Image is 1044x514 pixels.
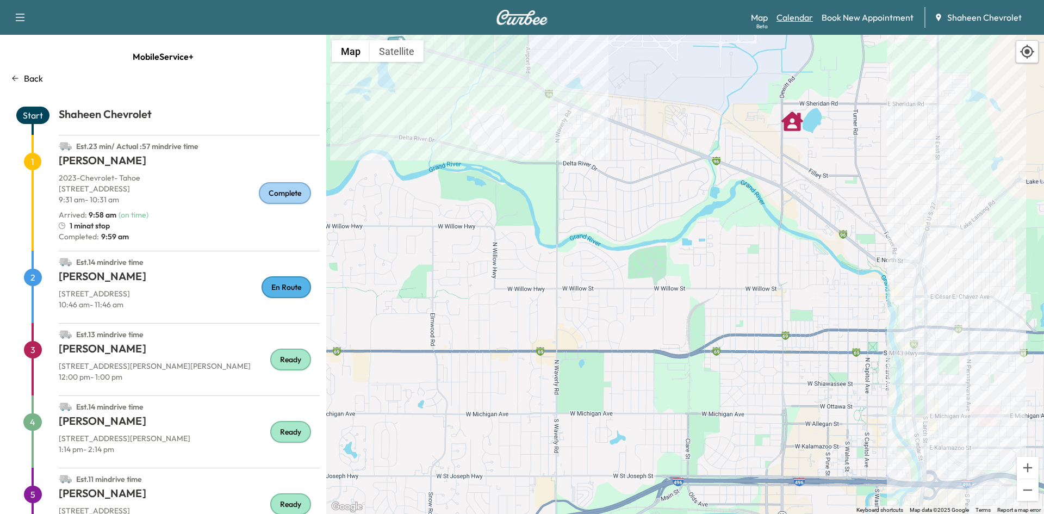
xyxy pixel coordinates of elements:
span: ( on time ) [119,210,148,220]
h1: [PERSON_NAME] [59,341,320,361]
p: Completed: [59,231,320,242]
a: Open this area in Google Maps (opens a new window) [329,500,365,514]
a: Calendar [776,11,813,24]
span: Shaheen Chevrolet [947,11,1022,24]
gmp-advanced-marker: KIRBY SHANE [781,105,803,127]
a: MapBeta [751,11,768,24]
span: 1 [24,153,41,170]
img: Curbee Logo [496,10,548,25]
span: 3 [24,341,42,358]
p: [STREET_ADDRESS] [59,183,320,194]
a: Report a map error [997,507,1041,513]
div: Complete [259,182,311,204]
p: 9:31 am - 10:31 am [59,194,320,205]
button: Show street map [332,40,370,62]
span: Map data ©2025 Google [910,507,969,513]
button: Show satellite imagery [370,40,424,62]
h1: [PERSON_NAME] [59,153,320,172]
p: [STREET_ADDRESS] [59,288,320,299]
h1: [PERSON_NAME] [59,269,320,288]
p: Back [24,72,43,85]
p: 1:14 pm - 2:14 pm [59,444,320,455]
h1: Shaheen Chevrolet [59,107,320,126]
span: Est. 13 min drive time [76,330,144,339]
div: Recenter map [1016,40,1039,63]
p: 2023 - Chevrolet - Tahoe [59,172,320,183]
span: 5 [24,486,42,503]
span: Est. 23 min / Actual : 57 min drive time [76,141,198,151]
div: Beta [756,22,768,30]
p: 10:46 am - 11:46 am [59,299,320,310]
span: MobileService+ [133,46,194,67]
span: 1 min at stop [70,220,110,231]
span: 9:58 am [89,210,116,220]
span: Est. 14 min drive time [76,402,144,412]
span: 4 [23,413,42,431]
p: [STREET_ADDRESS][PERSON_NAME] [59,433,320,444]
button: Zoom out [1017,479,1039,501]
button: Keyboard shortcuts [856,506,903,514]
h1: [PERSON_NAME] [59,486,320,505]
img: Google [329,500,365,514]
div: Ready [270,349,311,370]
a: Book New Appointment [822,11,913,24]
span: Est. 14 min drive time [76,257,144,267]
p: Arrived : [59,209,116,220]
div: Ready [270,421,311,443]
span: Start [16,107,49,124]
p: 12:00 pm - 1:00 pm [59,371,320,382]
a: Terms (opens in new tab) [975,507,991,513]
p: [STREET_ADDRESS][PERSON_NAME][PERSON_NAME] [59,361,320,371]
span: 2 [24,269,42,286]
span: 9:59 am [99,231,129,242]
div: En Route [262,276,311,298]
span: Est. 11 min drive time [76,474,142,484]
h1: [PERSON_NAME] [59,413,320,433]
button: Zoom in [1017,457,1039,479]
